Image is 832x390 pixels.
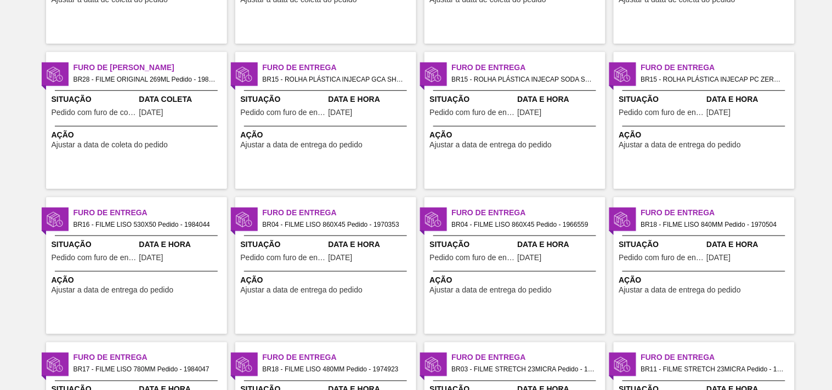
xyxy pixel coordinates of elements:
span: Ajustar a data de entrega do pedido [241,141,363,149]
span: Furo de Entrega [263,207,416,219]
span: Ação [619,129,792,141]
span: Furo de Entrega [263,62,416,73]
span: BR04 - FILME LISO 860X45 Pedido - 1970353 [263,219,407,231]
span: Furo de Entrega [641,62,795,73]
span: Data e Hora [707,94,792,105]
img: status [236,211,252,228]
span: Ação [241,129,414,141]
span: Ajustar a data de entrega do pedido [619,286,742,294]
span: Ajustar a data de coleta do pedido [52,141,168,149]
img: status [236,357,252,373]
span: Ajustar a data de entrega do pedido [52,286,174,294]
span: Pedido com furo de entrega [52,254,137,262]
span: Situação [52,94,137,105]
span: 19/08/2025, [139,254,163,262]
span: Furo de Entrega [641,207,795,219]
span: Data Coleta [139,94,224,105]
span: Ação [619,274,792,286]
span: Furo de Entrega [641,352,795,364]
span: Furo de Coleta [73,62,227,73]
span: 21/08/2025, [329,108,353,117]
span: Furo de Entrega [452,62,605,73]
span: Situação [430,239,515,250]
img: status [47,357,63,373]
span: BR17 - FILME LISO 780MM Pedido - 1984047 [73,364,218,376]
img: status [425,66,442,83]
span: Ação [241,274,414,286]
span: BR15 - ROLHA PLÁSTICA INJECAP SODA SHORT Pedido - 1994859 [452,73,597,85]
img: status [425,211,442,228]
span: Furo de Entrega [263,352,416,364]
span: Furo de Entrega [452,352,605,364]
span: BR28 - FILME ORIGINAL 269ML Pedido - 1981345 [73,73,218,85]
span: Furo de Entrega [73,207,227,219]
span: Data e Hora [139,239,224,250]
span: 21/08/2025, [707,254,731,262]
img: status [614,211,631,228]
span: BR16 - FILME LISO 530X50 Pedido - 1984044 [73,219,218,231]
span: Pedido com furo de entrega [430,254,515,262]
span: Pedido com furo de coleta [52,108,137,117]
span: Data e Hora [518,94,603,105]
span: Ação [430,129,603,141]
span: Ação [52,129,224,141]
span: 21/08/2025, [329,254,353,262]
span: Pedido com furo de entrega [241,108,326,117]
span: Situação [241,239,326,250]
span: Furo de Entrega [452,207,605,219]
span: BR15 - ROLHA PLÁSTICA INJECAP PC ZERO SHORT Pedido - 1994858 [641,73,786,85]
span: BR18 - FILME LISO 480MM Pedido - 1974923 [263,364,407,376]
span: Data e Hora [329,239,414,250]
span: Situação [619,94,704,105]
img: status [236,66,252,83]
span: Situação [430,94,515,105]
span: Data e Hora [707,239,792,250]
span: 21/08/2025, [707,108,731,117]
span: Data e Hora [518,239,603,250]
span: BR04 - FILME LISO 860X45 Pedido - 1966559 [452,219,597,231]
img: status [614,66,631,83]
img: status [614,357,631,373]
span: Pedido com furo de entrega [619,254,704,262]
span: Situação [619,239,704,250]
span: 21/08/2025, [518,254,542,262]
span: Furo de Entrega [73,352,227,364]
span: BR03 - FILME STRETCH 23MICRA Pedido - 1970230 [452,364,597,376]
span: Ajustar a data de entrega do pedido [430,141,552,149]
span: Ação [52,274,224,286]
img: status [47,66,63,83]
span: Ajustar a data de entrega do pedido [241,286,363,294]
img: status [47,211,63,228]
span: Pedido com furo de entrega [430,108,515,117]
span: Ajustar a data de entrega do pedido [619,141,742,149]
span: Ajustar a data de entrega do pedido [430,286,552,294]
img: status [425,357,442,373]
span: Data e Hora [329,94,414,105]
span: BR15 - ROLHA PLÁSTICA INJECAP GCA SHORT Pedido - 2009072 [263,73,407,85]
span: Ação [430,274,603,286]
span: BR11 - FILME STRETCH 23MICRA Pedido - 1971026 [641,364,786,376]
span: Situação [241,94,326,105]
span: Pedido com furo de entrega [619,108,704,117]
span: Pedido com furo de entrega [241,254,326,262]
span: Situação [52,239,137,250]
span: BR18 - FILME LISO 840MM Pedido - 1970504 [641,219,786,231]
span: 21/08/2025 [139,108,163,117]
span: 21/08/2025, [518,108,542,117]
